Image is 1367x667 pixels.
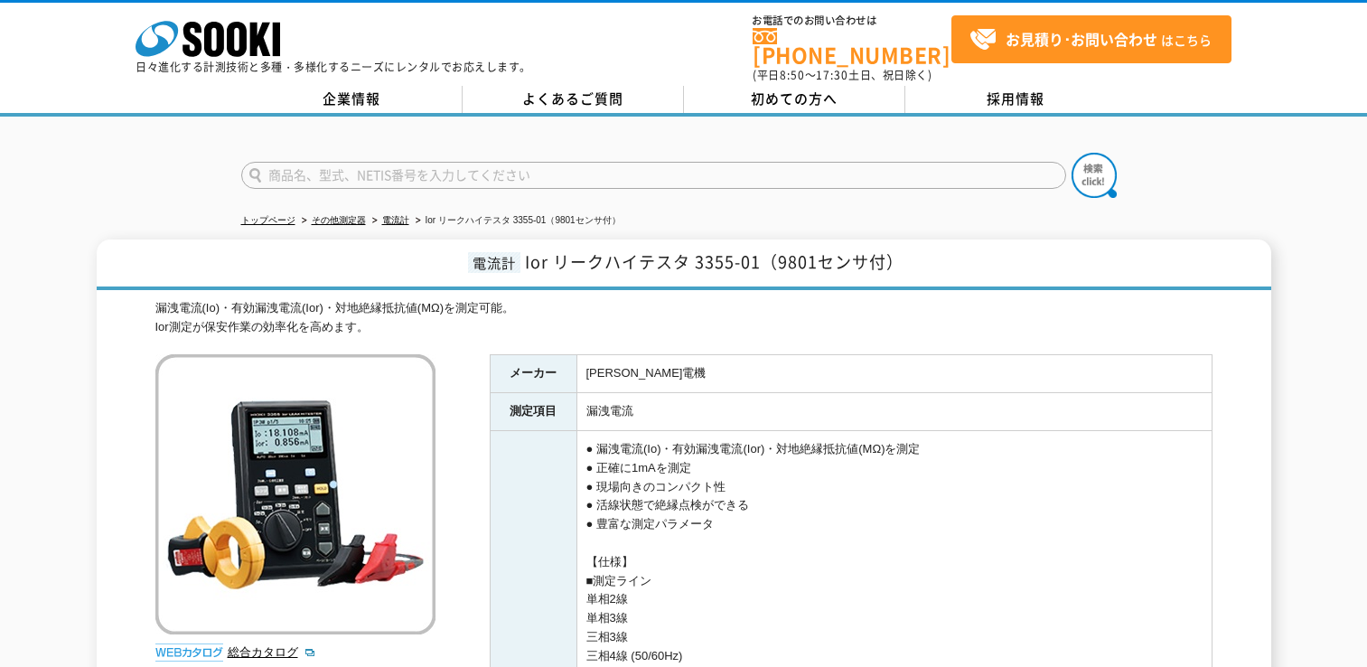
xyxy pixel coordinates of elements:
[241,162,1066,189] input: 商品名、型式、NETIS番号を入力してください
[241,86,463,113] a: 企業情報
[576,393,1212,431] td: 漏洩電流
[155,644,223,662] img: webカタログ
[576,355,1212,393] td: [PERSON_NAME]電機
[155,354,435,634] img: Ior リークハイテスタ 3355-01（9801センサ付）
[241,215,295,225] a: トップページ
[490,355,576,393] th: メーカー
[751,89,838,108] span: 初めての方へ
[312,215,366,225] a: その他測定器
[905,86,1127,113] a: 採用情報
[780,67,805,83] span: 8:50
[816,67,848,83] span: 17:30
[951,15,1231,63] a: お見積り･お問い合わせはこちら
[969,26,1212,53] span: はこちら
[412,211,621,230] li: Ior リークハイテスタ 3355-01（9801センサ付）
[490,393,576,431] th: 測定項目
[1072,153,1117,198] img: btn_search.png
[684,86,905,113] a: 初めての方へ
[382,215,409,225] a: 電流計
[155,299,1213,337] div: 漏洩電流(Io)・有効漏洩電流(Ior)・対地絶縁抵抗値(MΩ)を測定可能。 Ior測定が保安作業の効率化を高めます。
[1006,28,1157,50] strong: お見積り･お問い合わせ
[228,645,316,659] a: 総合カタログ
[525,249,904,274] span: Ior リークハイテスタ 3355-01（9801センサ付）
[753,67,932,83] span: (平日 ～ 土日、祝日除く)
[753,28,951,65] a: [PHONE_NUMBER]
[753,15,951,26] span: お電話でのお問い合わせは
[463,86,684,113] a: よくあるご質問
[136,61,531,72] p: 日々進化する計測技術と多種・多様化するニーズにレンタルでお応えします。
[468,252,520,273] span: 電流計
